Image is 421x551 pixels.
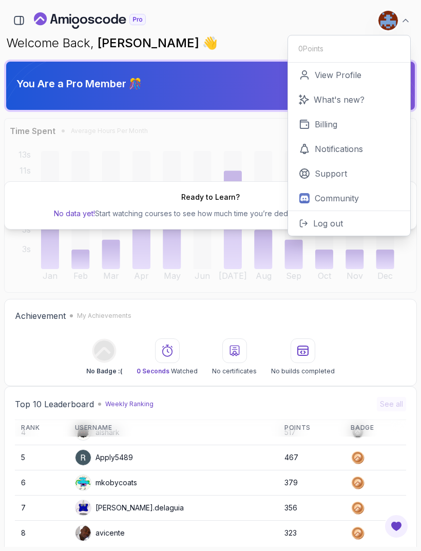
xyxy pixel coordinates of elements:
p: Support [315,167,347,180]
p: Notifications [315,143,363,155]
p: Billing [315,118,337,130]
span: [PERSON_NAME] [98,35,202,50]
p: Start watching courses to see how much time you’re dedicating to your learning. [54,208,367,219]
p: View Profile [315,69,361,81]
td: 5 [15,445,69,470]
a: Community [288,186,410,211]
td: 8 [15,521,69,546]
img: default monster avatar [75,475,91,490]
div: mkobycoats [75,474,137,491]
p: You Are a Pro Member 🎊 [16,77,142,91]
p: Weekly Ranking [105,400,154,408]
p: 0 Points [298,44,323,54]
p: Community [315,192,359,204]
h2: Ready to Learn? [181,192,240,202]
button: Open Feedback Button [384,514,409,539]
img: user profile image [75,525,91,541]
p: My Achievements [77,312,131,320]
img: user profile image [378,11,398,30]
a: View Profile [288,63,410,87]
a: Landing page [34,12,169,29]
th: Badge [345,420,406,436]
p: Log out [313,217,343,230]
p: Welcome Back, [6,35,415,51]
h2: Achievement [15,310,66,322]
div: Apply5489 [75,449,133,466]
th: Points [278,420,345,436]
td: 7 [15,496,69,521]
h2: Top 10 Leaderboard [15,398,94,410]
p: Watched [137,367,198,375]
td: 6 [15,470,69,496]
p: No builds completed [271,367,335,375]
img: user profile image [75,450,91,465]
th: Username [69,420,279,436]
td: 323 [278,521,345,546]
div: [PERSON_NAME].delaguia [75,500,184,516]
p: No Badge :( [86,367,122,375]
a: What's new? [288,87,410,112]
button: See all [377,397,406,411]
span: 👋 [202,34,218,52]
a: Billing [288,112,410,137]
p: No certificates [212,367,257,375]
button: Log out [288,211,410,236]
p: What's new? [314,93,365,106]
th: Rank [15,420,69,436]
div: avicente [75,525,125,541]
td: 356 [278,496,345,521]
a: Support [288,161,410,186]
td: 467 [278,445,345,470]
span: No data yet! [54,209,95,218]
img: default monster avatar [75,500,91,516]
td: 379 [278,470,345,496]
a: Notifications [288,137,410,161]
span: 0 Seconds [137,367,169,375]
button: user profile image [378,10,411,31]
